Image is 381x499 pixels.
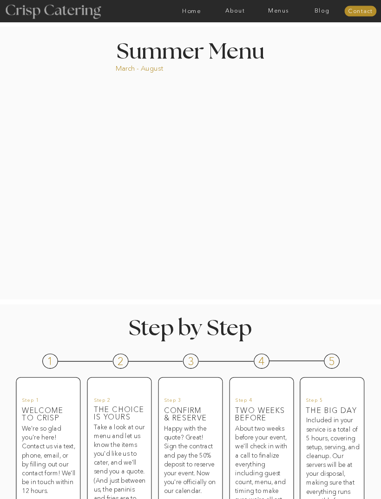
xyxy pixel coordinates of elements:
[328,356,336,365] h3: 5
[94,398,142,406] h3: Step 2
[235,407,287,416] h3: Two weeks before
[188,356,195,365] h3: 3
[118,355,125,364] h3: 2
[102,40,279,59] h1: Summer Menu
[344,8,376,15] a: Contact
[170,8,214,14] a: Home
[47,356,54,365] h3: 1
[164,398,212,406] h3: Step 3
[116,64,203,71] p: March - August
[102,317,278,336] h1: Step by Step
[22,407,74,416] h3: Welcome to Crisp
[213,8,257,14] a: About
[306,398,354,406] h3: Step 5
[22,398,70,406] h3: Step 1
[235,398,283,406] h3: Step 4
[300,8,344,14] a: Blog
[306,407,358,416] h3: The big day
[257,8,301,14] a: Menus
[94,406,146,415] h3: The Choice is yours
[164,407,223,424] h3: Confirm & reserve
[258,356,266,365] h3: 4
[94,422,146,495] h3: Take a look at our menu and let us know the items you'd like us to cater, and we'll send you a qu...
